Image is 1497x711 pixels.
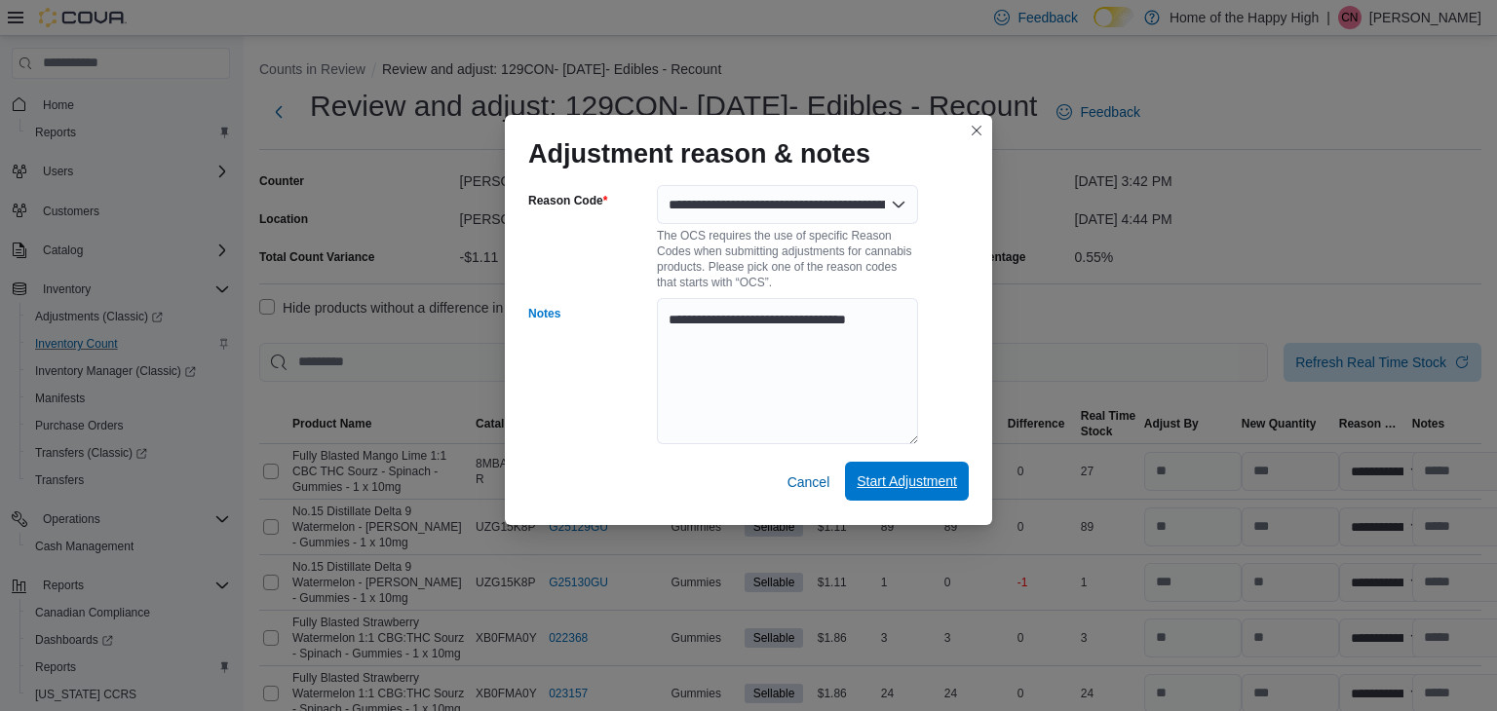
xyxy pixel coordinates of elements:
[528,193,607,208] label: Reason Code
[780,463,838,502] button: Cancel
[845,462,969,501] button: Start Adjustment
[787,472,830,492] span: Cancel
[528,306,560,321] label: Notes
[965,119,988,142] button: Closes this modal window
[528,138,870,169] h1: Adjustment reason & notes
[857,471,957,491] span: Start Adjustment
[657,224,918,290] div: The OCS requires the use of specific Reason Codes when submitting adjustments for cannabis produc...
